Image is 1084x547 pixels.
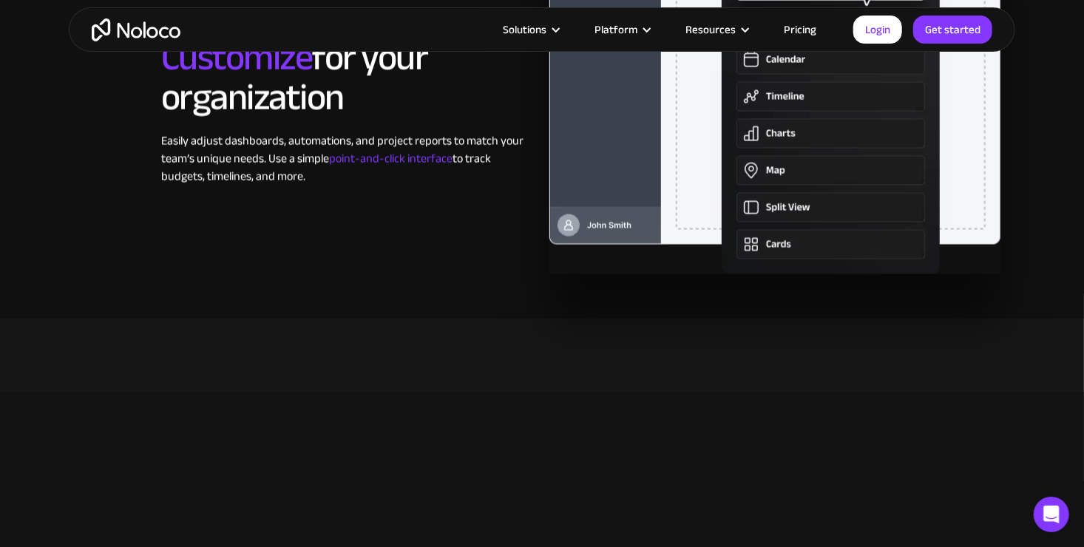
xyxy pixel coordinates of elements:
div: Easily adjust dashboards, automations, and project reports to match your team’s unique needs. Use... [161,132,535,186]
a: Get started [913,16,992,44]
a: Login [853,16,902,44]
div: Resources [667,20,765,39]
div: Solutions [484,20,576,39]
div: Platform [576,20,667,39]
a: home [92,18,180,41]
div: Solutions [503,20,546,39]
a: point-and-click interface [329,148,453,170]
a: Pricing [765,20,835,39]
div: Platform [594,20,637,39]
div: Resources [685,20,736,39]
h2: for your organization [161,38,535,118]
div: Open Intercom Messenger [1034,497,1069,532]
